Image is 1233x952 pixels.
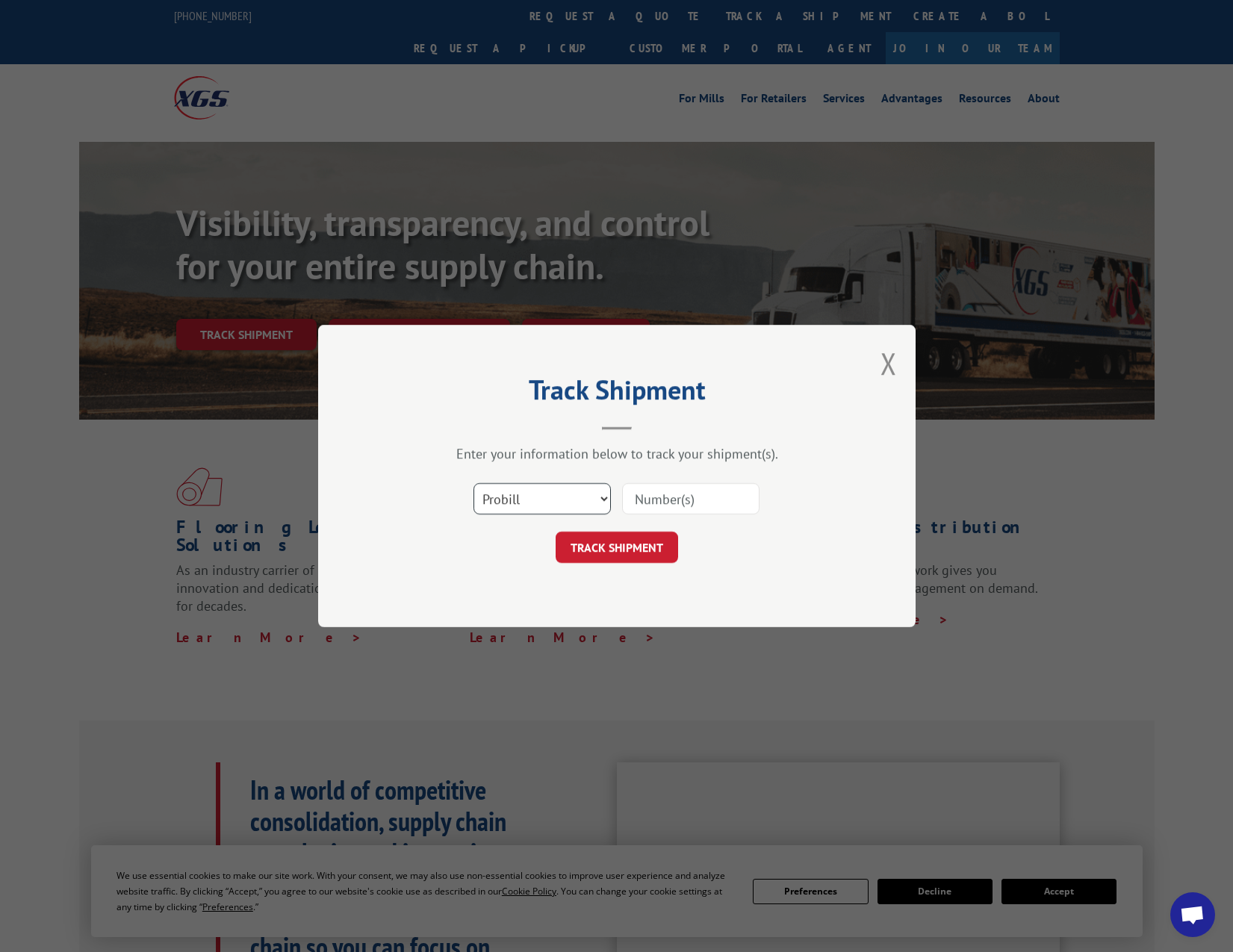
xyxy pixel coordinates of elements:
div: Enter your information below to track your shipment(s). [393,445,841,462]
h2: Track Shipment [393,379,841,408]
button: TRACK SHIPMENT [556,532,678,563]
input: Number(s) [622,483,760,514]
a: Open chat [1170,892,1215,937]
button: Close modal [881,343,897,383]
